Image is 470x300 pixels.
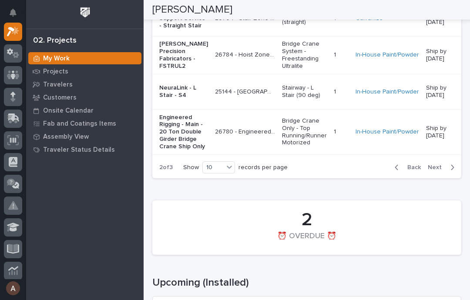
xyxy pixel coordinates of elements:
[356,51,419,59] a: In-House Paint/Powder
[167,232,446,250] div: ⏰ OVERDUE ⏰
[402,163,421,171] span: Back
[282,117,327,147] p: Bridge Crane Only - Top Running/Runner Motorized
[334,87,338,96] p: 1
[77,4,93,20] img: Workspace Logo
[356,88,419,96] a: In-House Paint/Powder
[43,68,68,76] p: Projects
[26,91,144,104] a: Customers
[152,157,180,178] p: 2 of 3
[43,146,115,154] p: Traveler Status Details
[356,128,419,136] a: In-House Paint/Powder
[26,143,144,156] a: Traveler Status Details
[282,40,327,70] p: Bridge Crane System - Freestanding Ultralite
[26,117,144,130] a: Fab and Coatings Items
[159,114,208,150] p: Engineered Rigging - Main - 20 Ton Double Girder Bridge Crane Ship Only
[4,3,22,22] button: Notifications
[26,130,144,143] a: Assembly View
[43,120,116,128] p: Fab and Coatings Items
[183,164,199,171] p: Show
[428,163,447,171] span: Next
[215,127,277,136] p: 26780 - Engineered Rigging - 20 Ton Double Girder Bridge Crane Ship Only
[152,277,461,289] h1: Upcoming (Installed)
[238,164,288,171] p: records per page
[334,127,338,136] p: 1
[4,279,22,297] button: users-avatar
[282,84,327,99] p: Stairway - L Stair (90 deg)
[26,52,144,65] a: My Work
[334,50,338,59] p: 1
[43,94,77,102] p: Customers
[43,133,89,141] p: Assembly View
[11,9,22,23] div: Notifications
[159,40,208,70] p: [PERSON_NAME] Precision Fabricators - FSTRUL2
[388,163,424,171] button: Back
[43,55,70,63] p: My Work
[26,104,144,117] a: Onsite Calendar
[152,3,232,16] h2: [PERSON_NAME]
[215,50,277,59] p: 26784 - Hoist Zone - Byers Precision Fabricators - FSTRUL2 Crane System
[424,163,461,171] button: Next
[43,81,73,89] p: Travelers
[167,209,446,231] div: 2
[26,65,144,78] a: Projects
[426,125,463,140] p: Ship by [DATE]
[215,87,277,96] p: 25144 - Stair Zone - NeuraLink - ATX Stair Towers
[159,84,208,99] p: NeuraLink - L Stair - S4
[203,163,224,172] div: 10
[426,84,463,99] p: Ship by [DATE]
[26,78,144,91] a: Travelers
[33,36,77,46] div: 02. Projects
[43,107,94,115] p: Onsite Calendar
[426,48,463,63] p: Ship by [DATE]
